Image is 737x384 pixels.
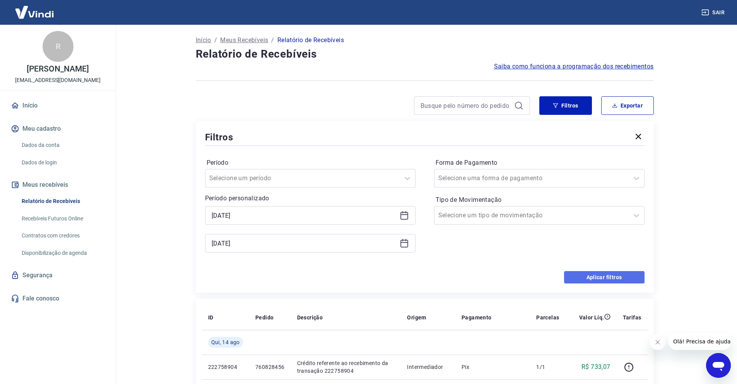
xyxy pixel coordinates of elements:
p: 1/1 [536,363,559,371]
div: R [43,31,74,62]
p: Valor Líq. [579,314,604,321]
label: Período [207,158,414,167]
p: Tarifas [623,314,641,321]
p: 760828456 [255,363,285,371]
p: Pix [462,363,524,371]
iframe: Botão para abrir a janela de mensagens [706,353,731,378]
label: Tipo de Movimentação [436,195,643,205]
span: Qui, 14 ago [211,338,240,346]
a: Fale conosco [9,290,106,307]
p: Período personalizado [205,194,416,203]
button: Aplicar filtros [564,271,645,283]
button: Meus recebíveis [9,176,106,193]
input: Busque pelo número do pedido [421,100,511,111]
a: Segurança [9,267,106,284]
a: Contratos com credores [19,228,106,244]
p: Crédito referente ao recebimento da transação 222758904 [297,359,395,375]
p: Relatório de Recebíveis [277,36,344,45]
p: [PERSON_NAME] [27,65,89,73]
a: Recebíveis Futuros Online [19,211,106,227]
p: [EMAIL_ADDRESS][DOMAIN_NAME] [15,76,101,84]
p: / [271,36,274,45]
input: Data inicial [212,210,397,221]
iframe: Mensagem da empresa [669,333,731,350]
button: Filtros [539,96,592,115]
h5: Filtros [205,131,234,143]
p: R$ 733,07 [581,362,610,372]
label: Forma de Pagamento [436,158,643,167]
p: Pedido [255,314,274,321]
p: Parcelas [536,314,559,321]
a: Disponibilização de agenda [19,245,106,261]
a: Relatório de Recebíveis [19,193,106,209]
p: Descrição [297,314,323,321]
a: Início [196,36,211,45]
button: Meu cadastro [9,120,106,137]
a: Dados da conta [19,137,106,153]
p: 222758904 [208,363,243,371]
p: / [214,36,217,45]
p: Intermediador [407,363,449,371]
iframe: Fechar mensagem [650,335,665,350]
p: Pagamento [462,314,492,321]
p: ID [208,314,214,321]
input: Data final [212,237,397,249]
a: Saiba como funciona a programação dos recebimentos [494,62,654,71]
h4: Relatório de Recebíveis [196,46,654,62]
button: Exportar [601,96,654,115]
p: Origem [407,314,426,321]
a: Meus Recebíveis [220,36,268,45]
span: Olá! Precisa de ajuda? [5,5,65,12]
img: Vindi [9,0,60,24]
a: Dados de login [19,155,106,171]
button: Sair [700,5,728,20]
a: Início [9,97,106,114]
